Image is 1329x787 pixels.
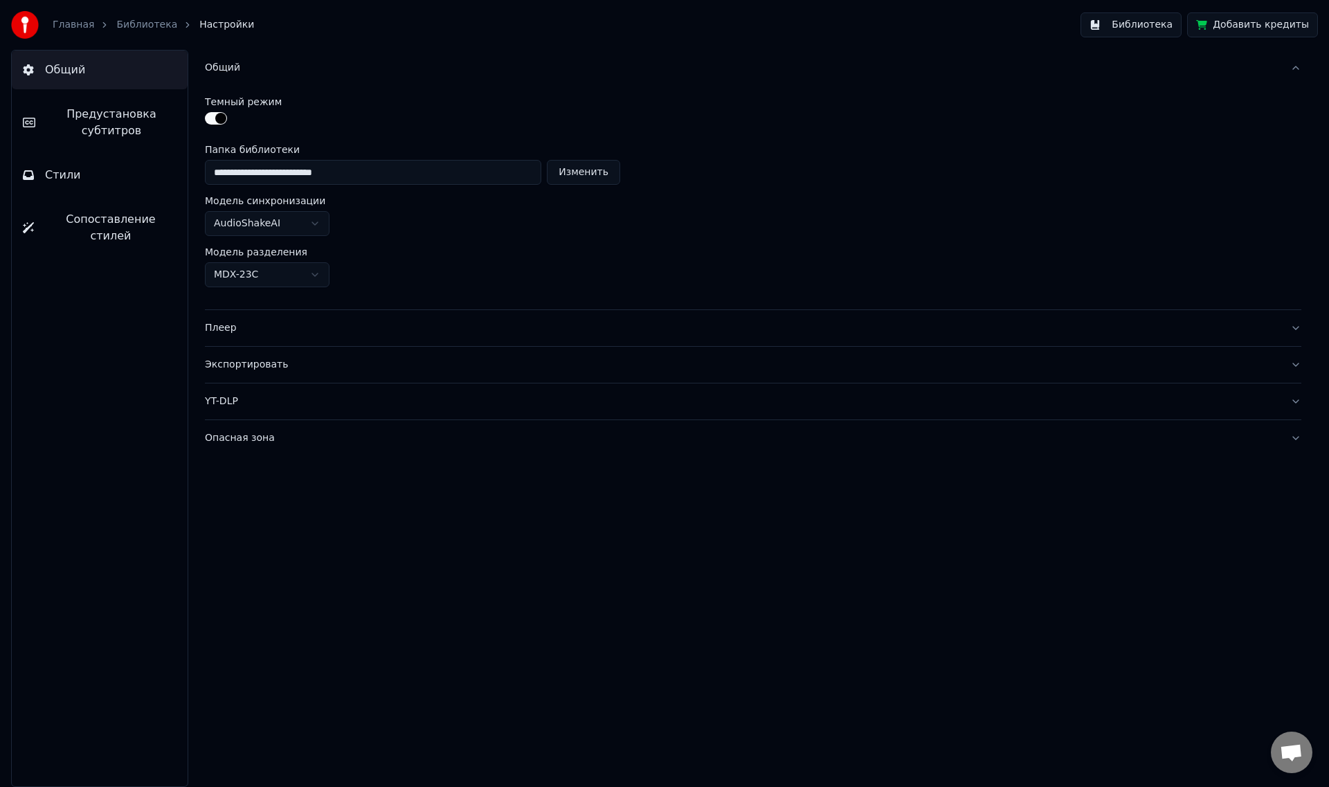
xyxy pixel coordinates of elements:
[205,97,282,107] label: Темный режим
[1187,12,1318,37] button: Добавить кредиты
[1271,732,1312,773] div: Открытый чат
[205,358,1279,372] div: Экспортировать
[53,18,94,32] a: Главная
[205,86,1301,309] div: Общий
[205,145,620,154] label: Папка библиотеки
[205,431,1279,445] div: Опасная зона
[12,200,188,255] button: Сопоставление стилей
[205,61,1279,75] div: Общий
[205,420,1301,456] button: Опасная зона
[45,167,81,183] span: Стили
[205,321,1279,335] div: Плеер
[205,310,1301,346] button: Плеер
[46,106,177,139] span: Предустановка субтитров
[199,18,254,32] span: Настройки
[1081,12,1182,37] button: Библиотека
[205,50,1301,86] button: Общий
[116,18,177,32] a: Библиотека
[12,95,188,150] button: Предустановка субтитров
[45,62,85,78] span: Общий
[205,347,1301,383] button: Экспортировать
[45,211,177,244] span: Сопоставление стилей
[53,18,254,32] nav: breadcrumb
[12,51,188,89] button: Общий
[11,11,39,39] img: youka
[547,160,620,185] button: Изменить
[205,383,1301,419] button: YT-DLP
[205,395,1279,408] div: YT-DLP
[205,247,307,257] label: Модель разделения
[12,156,188,195] button: Стили
[205,196,325,206] label: Модель синхронизации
